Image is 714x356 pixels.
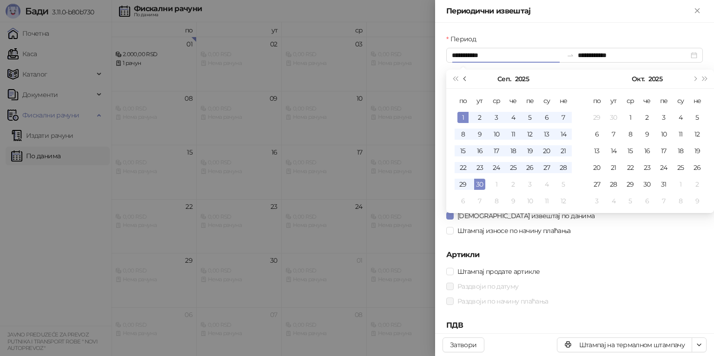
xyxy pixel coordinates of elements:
div: 2 [641,112,653,123]
div: 12 [558,195,569,207]
td: 2025-09-20 [538,142,555,159]
td: 2025-10-21 [605,159,622,176]
td: 2025-09-19 [522,142,538,159]
td: 2025-10-10 [522,193,538,209]
td: 2025-10-07 [605,126,622,142]
div: 7 [474,195,485,207]
td: 2025-10-17 [655,142,672,159]
div: 10 [491,129,502,140]
td: 2025-10-23 [639,159,655,176]
div: 19 [692,145,703,156]
td: 2025-09-15 [455,142,471,159]
td: 2025-10-11 [538,193,555,209]
div: 24 [491,162,502,173]
div: 17 [491,145,502,156]
div: 28 [558,162,569,173]
td: 2025-10-29 [622,176,639,193]
button: Изабери годину [515,70,529,88]
div: 4 [608,195,619,207]
div: 11 [675,129,686,140]
div: 4 [675,112,686,123]
td: 2025-10-27 [588,176,605,193]
td: 2025-10-25 [672,159,689,176]
td: 2025-09-04 [505,109,522,126]
td: 2025-10-04 [672,109,689,126]
th: по [588,92,605,109]
td: 2025-10-06 [588,126,605,142]
th: не [689,92,706,109]
td: 2025-11-07 [655,193,672,209]
div: 14 [608,145,619,156]
div: 20 [591,162,602,173]
button: Претходни месец (PageUp) [460,70,470,88]
td: 2025-09-02 [471,109,488,126]
td: 2025-10-28 [605,176,622,193]
div: 11 [541,195,552,207]
th: не [555,92,572,109]
div: 8 [457,129,469,140]
div: 7 [558,112,569,123]
div: 10 [524,195,535,207]
div: 2 [474,112,485,123]
div: 28 [608,179,619,190]
td: 2025-09-22 [455,159,471,176]
td: 2025-09-23 [471,159,488,176]
div: 30 [474,179,485,190]
td: 2025-11-04 [605,193,622,209]
span: Штампај продате артикле [454,266,543,277]
button: Претходна година (Control + left) [450,70,460,88]
div: 29 [625,179,636,190]
td: 2025-10-09 [639,126,655,142]
div: 23 [474,162,485,173]
td: 2025-10-15 [622,142,639,159]
th: су [672,92,689,109]
div: 16 [474,145,485,156]
td: 2025-10-12 [555,193,572,209]
td: 2025-09-10 [488,126,505,142]
td: 2025-10-22 [622,159,639,176]
td: 2025-10-02 [639,109,655,126]
h5: ПДВ [446,320,703,331]
div: 11 [508,129,519,140]
div: 25 [508,162,519,173]
td: 2025-10-16 [639,142,655,159]
td: 2025-09-05 [522,109,538,126]
button: Затвори [443,337,484,352]
div: 16 [641,145,653,156]
div: 15 [625,145,636,156]
td: 2025-09-29 [588,109,605,126]
div: 1 [491,179,502,190]
td: 2025-10-31 [655,176,672,193]
td: 2025-11-05 [622,193,639,209]
td: 2025-09-29 [455,176,471,193]
td: 2025-10-07 [471,193,488,209]
div: 4 [508,112,519,123]
td: 2025-09-30 [605,109,622,126]
td: 2025-10-18 [672,142,689,159]
div: 8 [675,195,686,207]
td: 2025-09-21 [555,142,572,159]
div: 22 [457,162,469,173]
td: 2025-10-12 [689,126,706,142]
td: 2025-09-13 [538,126,555,142]
td: 2025-11-03 [588,193,605,209]
th: пе [522,92,538,109]
div: 29 [591,112,602,123]
td: 2025-09-26 [522,159,538,176]
div: 2 [508,179,519,190]
div: 26 [524,162,535,173]
td: 2025-09-16 [471,142,488,159]
td: 2025-10-03 [522,176,538,193]
td: 2025-09-12 [522,126,538,142]
td: 2025-10-02 [505,176,522,193]
td: 2025-11-08 [672,193,689,209]
div: 5 [524,112,535,123]
td: 2025-09-11 [505,126,522,142]
td: 2025-09-24 [488,159,505,176]
div: 13 [541,129,552,140]
div: 8 [491,195,502,207]
span: [DEMOGRAPHIC_DATA] извештај по данима [454,211,598,221]
th: ут [605,92,622,109]
div: 9 [692,195,703,207]
td: 2025-10-04 [538,176,555,193]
